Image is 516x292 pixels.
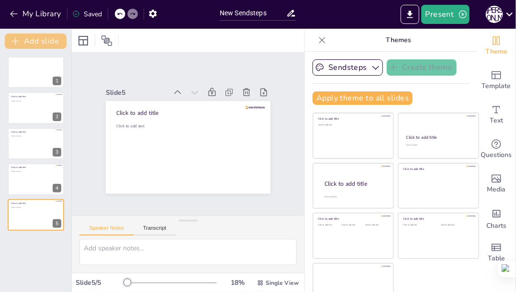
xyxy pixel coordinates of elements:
span: Click to add text [116,124,144,129]
div: 1 [8,56,64,88]
button: Sendsteps [313,59,383,76]
div: 2 [8,92,64,124]
span: Click to add title [11,202,26,204]
button: Add slide [5,34,67,49]
div: Layout [76,33,91,48]
button: Transcript [134,225,176,236]
span: Click to add title [11,166,26,169]
button: Export to PowerPoint [401,5,419,24]
span: Questions [481,150,512,160]
div: Click to add text [318,224,340,226]
span: Click to add text [11,100,21,101]
div: І [PERSON_NAME] [486,6,503,23]
div: Click to add title [318,117,387,121]
div: 3 [8,128,64,159]
div: 2 [53,112,61,121]
span: Text [490,115,503,126]
button: Apply theme to all slides [313,91,413,105]
span: Table [488,253,505,264]
div: Saved [72,10,102,19]
div: Slide 5 [106,88,167,97]
div: Get real-time input from your audience [477,132,516,167]
div: Add a table [477,236,516,270]
input: Insert title [220,6,286,20]
div: Slide 5 / 5 [76,278,125,287]
span: Theme [485,46,507,57]
div: 4 [8,163,64,195]
span: Click to add title [11,130,26,133]
button: Speaker Notes [79,225,134,236]
div: Click to add body [325,195,385,198]
div: Click to add text [318,124,387,126]
div: Click to add title [404,167,472,171]
div: Click to add text [404,224,434,226]
span: Click to add title [116,109,159,117]
div: Add text boxes [477,98,516,132]
div: Click to add title [404,217,472,221]
div: Change the overall theme [477,29,516,63]
div: 5 [53,219,61,228]
span: Template [482,81,511,91]
div: Add ready made slides [477,63,516,98]
button: Create theme [387,59,457,76]
div: 5 [8,199,64,231]
div: Click to add title [318,217,387,221]
span: Click to add text [11,135,21,137]
span: Click to add text [11,171,21,173]
p: Themes [330,29,468,52]
div: Add images, graphics, shapes or video [477,167,516,201]
div: Add charts and graphs [477,201,516,236]
div: Click to add text [406,144,470,146]
div: Click to add text [365,224,387,226]
div: 18 % [226,278,249,287]
span: Click to add title [11,95,26,98]
div: Click to add text [342,224,363,226]
span: Click to add text [11,206,21,208]
span: Charts [486,221,506,231]
button: My Library [7,6,65,22]
div: Click to add title [406,135,470,140]
button: Present [421,5,469,24]
div: Click to add title [325,180,386,188]
div: Click to add text [441,224,471,226]
div: 4 [53,184,61,192]
div: 3 [53,148,61,157]
span: Single View [266,279,299,287]
div: 1 [53,77,61,85]
span: Position [101,35,112,46]
span: Media [487,184,506,195]
button: І [PERSON_NAME] [486,5,503,24]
